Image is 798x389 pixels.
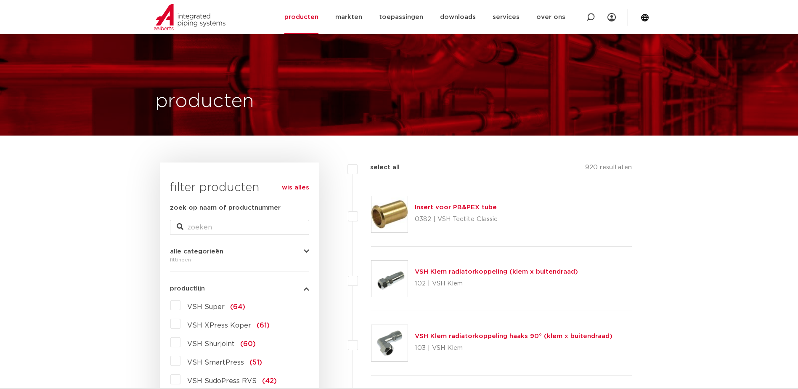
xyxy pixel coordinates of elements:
a: Insert voor PB&PEX tube [415,204,497,210]
span: productlijn [170,285,205,292]
span: VSH Shurjoint [187,341,235,347]
p: 102 | VSH Klem [415,277,578,290]
span: (61) [257,322,270,329]
span: VSH SudoPress RVS [187,378,257,384]
label: select all [358,163,400,173]
img: Thumbnail for Insert voor PB&PEX tube [371,196,408,232]
span: VSH SmartPress [187,359,244,366]
span: (42) [262,378,277,384]
button: productlijn [170,285,309,292]
p: 0382 | VSH Tectite Classic [415,213,498,226]
img: Thumbnail for VSH Klem radiatorkoppeling (klem x buitendraad) [371,261,408,297]
a: wis alles [282,183,309,193]
h1: producten [155,88,254,115]
span: VSH Super [187,304,225,310]
span: (60) [240,341,256,347]
a: VSH Klem radiatorkoppeling haaks 90° (klem x buitendraad) [415,333,612,339]
span: VSH XPress Koper [187,322,251,329]
div: fittingen [170,255,309,265]
p: 920 resultaten [585,163,632,176]
span: (51) [249,359,262,366]
h3: filter producten [170,179,309,196]
img: Thumbnail for VSH Klem radiatorkoppeling haaks 90° (klem x buitendraad) [371,325,408,361]
span: alle categorieën [170,248,223,255]
span: (64) [230,304,245,310]
a: VSH Klem radiatorkoppeling (klem x buitendraad) [415,269,578,275]
label: zoek op naam of productnummer [170,203,281,213]
input: zoeken [170,220,309,235]
button: alle categorieën [170,248,309,255]
p: 103 | VSH Klem [415,341,612,355]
